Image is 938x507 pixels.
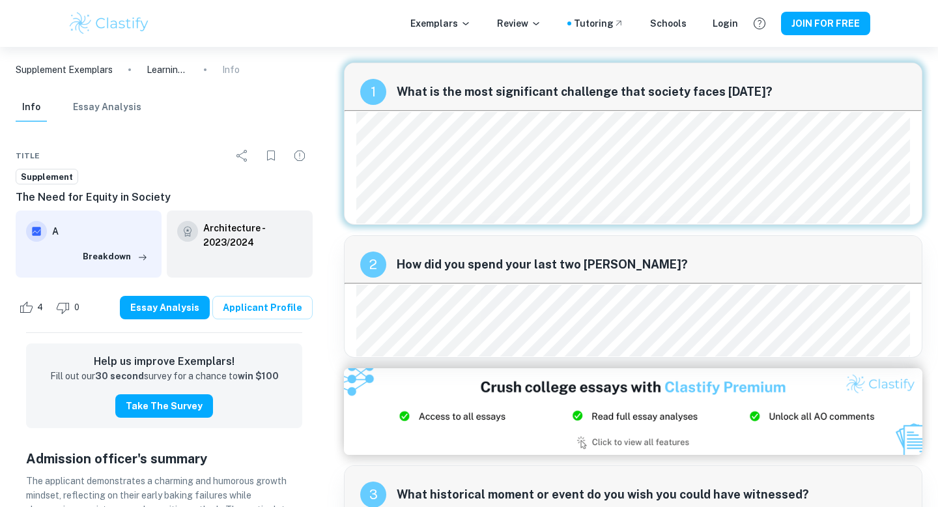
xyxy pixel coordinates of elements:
[574,16,624,31] a: Tutoring
[36,354,292,369] h6: Help us improve Exemplars!
[120,296,210,319] button: Essay Analysis
[147,63,188,77] p: Learning Perseverance Through Baking
[115,394,213,418] button: Take the Survey
[16,297,50,318] div: Like
[53,297,87,318] div: Dislike
[287,143,313,169] div: Report issue
[344,368,922,455] img: Ad
[16,150,40,162] span: Title
[16,63,113,77] a: Supplement Exemplars
[229,143,255,169] div: Share
[238,371,279,381] strong: win $100
[16,190,313,205] h6: The Need for Equity in Society
[212,296,313,319] a: Applicant Profile
[360,252,386,278] div: recipe
[52,224,151,239] h6: A
[222,63,240,77] p: Info
[73,93,141,122] button: Essay Analysis
[16,169,78,185] a: Supplement
[650,16,687,31] a: Schools
[497,16,541,31] p: Review
[360,79,386,105] div: recipe
[397,255,906,274] span: How did you spend your last two [PERSON_NAME]?
[95,371,144,381] strong: 30 second
[397,83,906,101] span: What is the most significant challenge that society faces [DATE]?
[397,485,906,504] span: What historical moment or event do you wish you could have witnessed?
[26,449,302,469] h5: Admission officer's summary
[16,171,78,184] span: Supplement
[67,301,87,314] span: 0
[68,10,150,36] img: Clastify logo
[713,16,738,31] a: Login
[258,143,284,169] div: Bookmark
[410,16,471,31] p: Exemplars
[781,12,870,35] button: JOIN FOR FREE
[30,301,50,314] span: 4
[203,221,302,250] a: Architecture - 2023/2024
[79,247,151,267] button: Breakdown
[748,12,771,35] button: Help and Feedback
[16,93,47,122] button: Info
[50,369,279,384] p: Fill out our survey for a chance to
